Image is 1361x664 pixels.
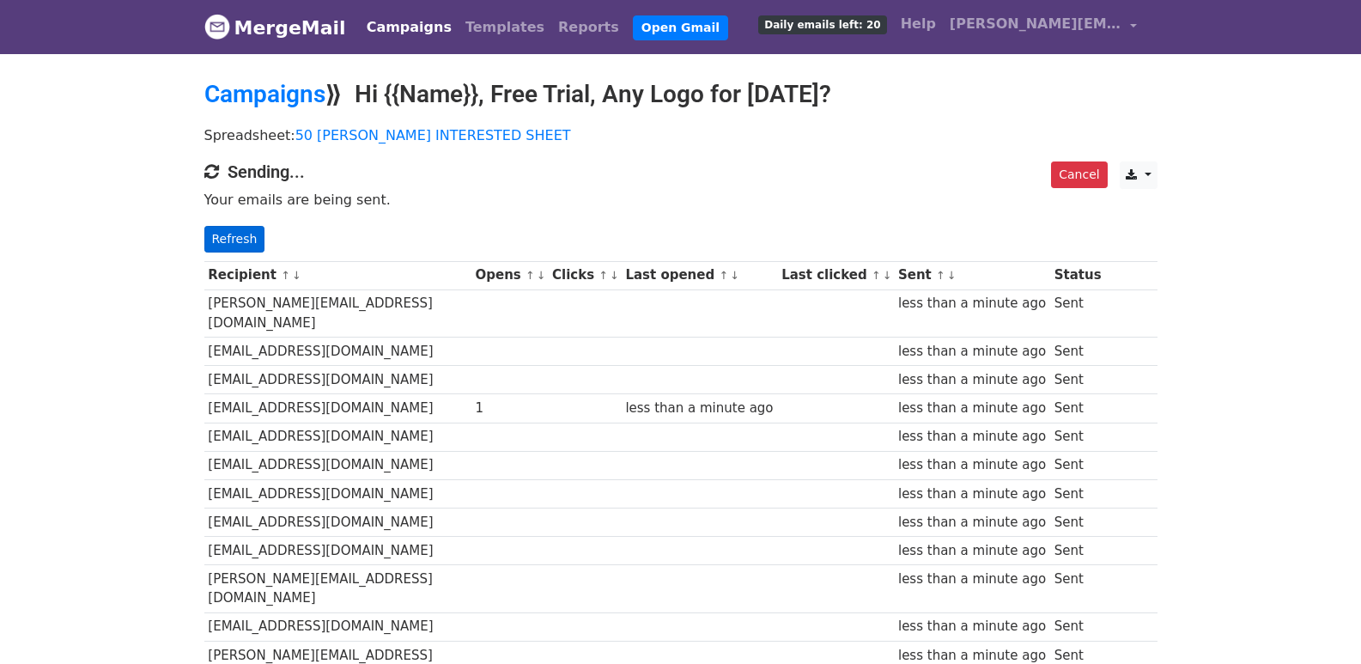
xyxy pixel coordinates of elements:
[204,126,1157,144] p: Spreadsheet:
[459,10,551,45] a: Templates
[1050,479,1105,508] td: Sent
[883,269,892,282] a: ↓
[475,399,544,418] div: 1
[204,191,1157,209] p: Your emails are being sent.
[1050,565,1105,613] td: Sent
[872,269,881,282] a: ↑
[1050,338,1105,366] td: Sent
[758,15,886,34] span: Daily emails left: 20
[898,455,1046,475] div: less than a minute ago
[950,14,1121,34] span: [PERSON_NAME][EMAIL_ADDRESS][DOMAIN_NAME]
[898,484,1046,504] div: less than a minute ago
[204,9,346,46] a: MergeMail
[204,80,325,108] a: Campaigns
[898,427,1046,447] div: less than a minute ago
[204,261,471,289] th: Recipient
[292,269,301,282] a: ↓
[204,479,471,508] td: [EMAIL_ADDRESS][DOMAIN_NAME]
[471,261,549,289] th: Opens
[633,15,728,40] a: Open Gmail
[204,226,265,253] a: Refresh
[204,565,471,613] td: [PERSON_NAME][EMAIL_ADDRESS][DOMAIN_NAME]
[777,261,894,289] th: Last clicked
[204,80,1157,109] h2: ⟫ Hi {{Name}}, Free Trial, Any Logo for [DATE]?
[281,269,290,282] a: ↑
[1050,536,1105,564] td: Sent
[943,7,1144,47] a: [PERSON_NAME][EMAIL_ADDRESS][DOMAIN_NAME]
[548,261,621,289] th: Clicks
[622,261,778,289] th: Last opened
[1050,261,1105,289] th: Status
[360,10,459,45] a: Campaigns
[204,394,471,423] td: [EMAIL_ADDRESS][DOMAIN_NAME]
[894,7,943,41] a: Help
[204,612,471,641] td: [EMAIL_ADDRESS][DOMAIN_NAME]
[894,261,1050,289] th: Sent
[947,269,957,282] a: ↓
[598,269,608,282] a: ↑
[898,541,1046,561] div: less than a minute ago
[898,399,1046,418] div: less than a minute ago
[295,127,571,143] a: 50 [PERSON_NAME] INTERESTED SHEET
[625,399,773,418] div: less than a minute ago
[537,269,546,282] a: ↓
[1050,508,1105,536] td: Sent
[898,342,1046,362] div: less than a minute ago
[898,294,1046,314] div: less than a minute ago
[1050,612,1105,641] td: Sent
[936,269,945,282] a: ↑
[526,269,535,282] a: ↑
[1050,289,1105,338] td: Sent
[719,269,728,282] a: ↑
[204,161,1157,182] h4: Sending...
[1051,161,1107,188] a: Cancel
[898,370,1046,390] div: less than a minute ago
[898,570,1046,589] div: less than a minute ago
[898,617,1046,637] div: less than a minute ago
[204,14,230,40] img: MergeMail logo
[898,513,1046,533] div: less than a minute ago
[551,10,626,45] a: Reports
[204,289,471,338] td: [PERSON_NAME][EMAIL_ADDRESS][DOMAIN_NAME]
[204,423,471,451] td: [EMAIL_ADDRESS][DOMAIN_NAME]
[204,536,471,564] td: [EMAIL_ADDRESS][DOMAIN_NAME]
[1050,394,1105,423] td: Sent
[204,451,471,479] td: [EMAIL_ADDRESS][DOMAIN_NAME]
[204,508,471,536] td: [EMAIL_ADDRESS][DOMAIN_NAME]
[730,269,739,282] a: ↓
[1050,451,1105,479] td: Sent
[610,269,619,282] a: ↓
[1050,423,1105,451] td: Sent
[204,338,471,366] td: [EMAIL_ADDRESS][DOMAIN_NAME]
[1275,582,1361,664] iframe: Chat Widget
[751,7,893,41] a: Daily emails left: 20
[204,366,471,394] td: [EMAIL_ADDRESS][DOMAIN_NAME]
[1050,366,1105,394] td: Sent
